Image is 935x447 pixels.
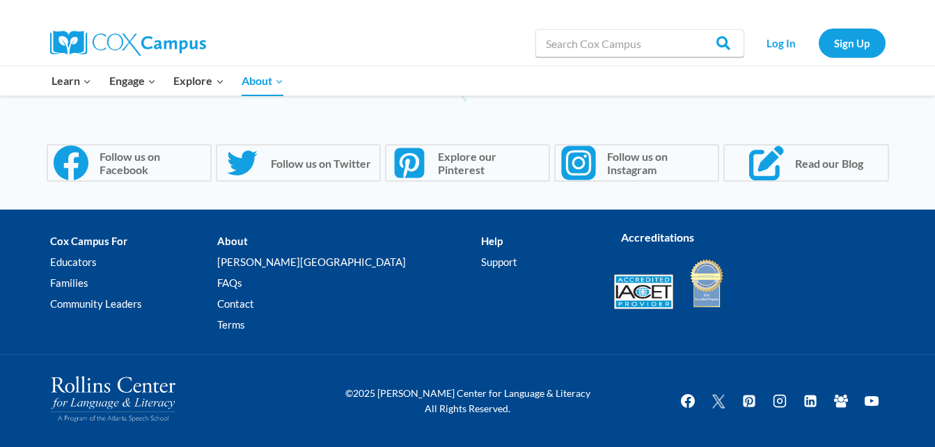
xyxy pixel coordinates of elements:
[791,157,863,170] span: Read our Blog
[735,387,763,415] a: Pinterest
[267,157,371,170] span: Follow us on Twitter
[819,29,886,57] a: Sign Up
[710,393,727,409] img: Twitter X icon white
[165,66,233,95] button: Child menu of Explore
[47,144,212,182] a: Follow us on Facebook
[434,150,543,176] span: Explore our Pinterest
[43,66,101,95] button: Child menu of Learn
[43,66,292,95] nav: Primary Navigation
[858,387,886,415] a: YouTube
[766,387,794,415] a: Instagram
[50,251,217,272] a: Educators
[216,144,381,182] a: Follow us on Twitter
[50,31,206,56] img: Cox Campus
[621,230,694,244] strong: Accreditations
[827,387,855,415] a: Facebook Group
[689,258,724,309] img: IDA Accredited
[336,386,600,417] p: ©2025 [PERSON_NAME] Center for Language & Literacy All Rights Reserved.
[554,144,719,182] a: Follow us on Instagram
[100,66,165,95] button: Child menu of Engage
[50,293,217,314] a: Community Leaders
[95,150,205,176] span: Follow us on Facebook
[535,29,744,57] input: Search Cox Campus
[233,66,292,95] button: Child menu of About
[217,293,481,314] a: Contact
[796,387,824,415] a: Linkedin
[217,272,481,293] a: FAQs
[50,376,175,422] img: Rollins Center for Language & Literacy - A Program of the Atlanta Speech School
[217,314,481,335] a: Terms
[674,387,702,415] a: Facebook
[723,144,888,182] a: Read our Blog
[751,29,812,57] a: Log In
[481,251,592,272] a: Support
[603,150,712,176] span: Follow us on Instagram
[385,144,550,182] a: Explore our Pinterest
[217,251,481,272] a: [PERSON_NAME][GEOGRAPHIC_DATA]
[751,29,886,57] nav: Secondary Navigation
[614,274,673,310] img: Accredited IACET® Provider
[705,387,732,415] a: Twitter
[50,272,217,293] a: Families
